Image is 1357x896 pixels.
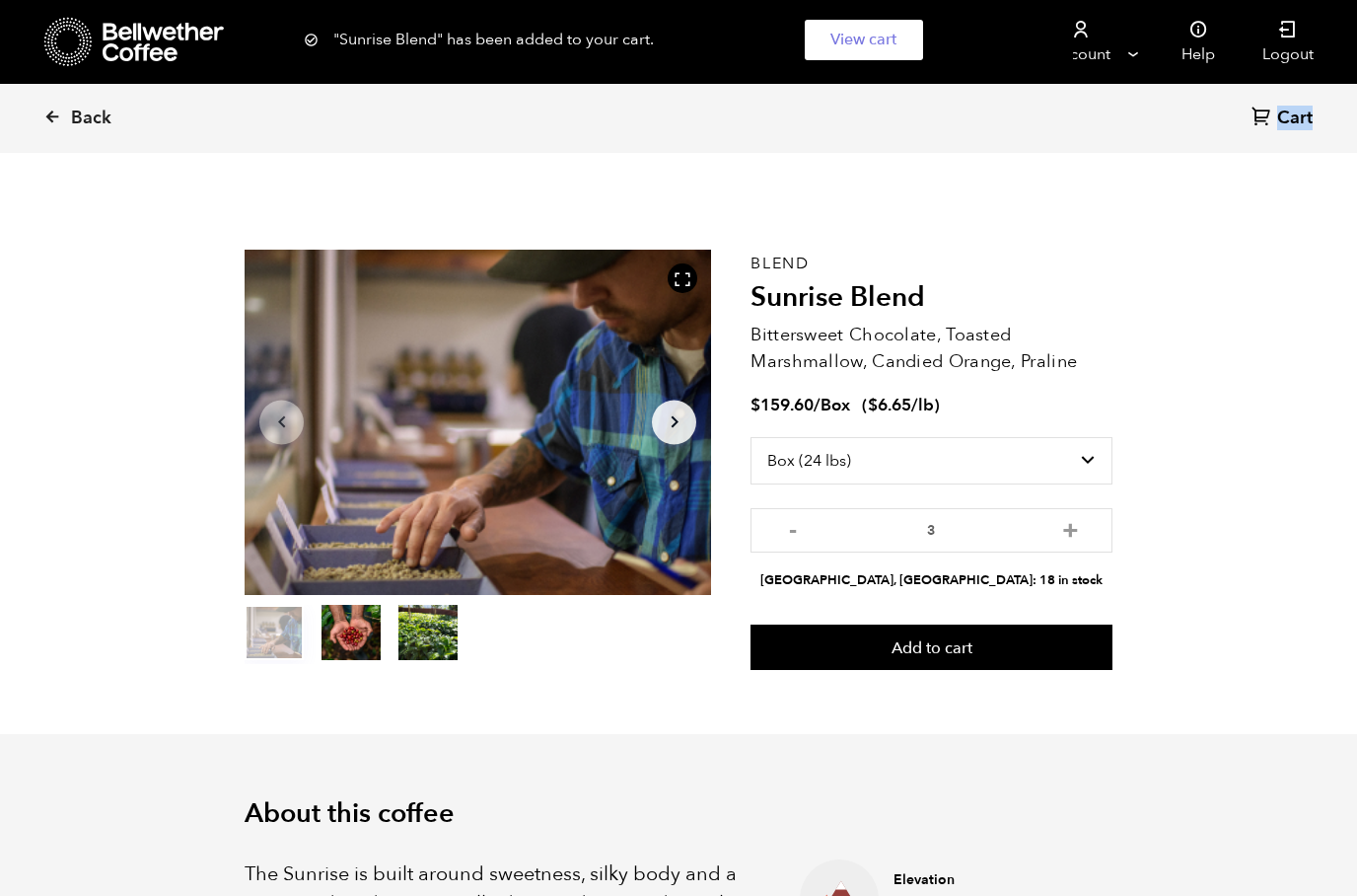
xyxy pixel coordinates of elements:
[750,571,1112,590] li: [GEOGRAPHIC_DATA], [GEOGRAPHIC_DATA]: 18 in stock
[893,870,1082,890] h4: Elevation
[862,394,940,416] span: ( )
[805,20,923,60] a: View cart
[245,798,1112,830] h2: About this coffee
[868,394,911,416] bdi: 6.65
[750,394,760,416] span: $
[750,625,1112,670] button: Add to cart
[1251,106,1318,132] a: Cart
[750,281,1112,315] h2: Sunrise Blend
[1058,518,1083,538] button: +
[1277,107,1313,130] span: Cart
[911,394,934,416] span: /lb
[814,394,821,416] span: /
[780,518,805,538] button: -
[71,107,111,130] span: Back
[304,20,1053,60] div: "Sunrise Blend" has been added to your cart.
[750,322,1112,375] p: Bittersweet Chocolate, Toasted Marshmallow, Candied Orange, Praline
[868,394,878,416] span: $
[821,394,850,416] span: Box
[750,394,814,416] bdi: 159.60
